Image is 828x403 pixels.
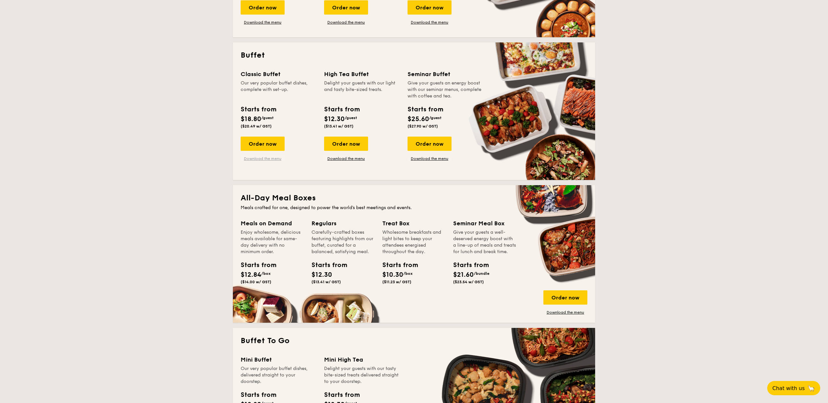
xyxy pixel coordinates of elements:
div: Treat Box [382,219,445,228]
span: $12.30 [311,271,332,279]
div: Meals on Demand [241,219,304,228]
h2: All-Day Meal Boxes [241,193,587,203]
div: Order now [241,137,285,151]
div: Seminar Meal Box [453,219,516,228]
div: Starts from [324,390,359,400]
div: Enjoy wholesome, delicious meals available for same-day delivery with no minimum order. [241,229,304,255]
div: Mini High Tea [324,355,400,364]
div: Order now [408,137,452,151]
span: /bundle [474,271,489,276]
span: ($20.49 w/ GST) [241,124,272,129]
a: Download the menu [324,20,368,25]
span: $10.30 [382,271,403,279]
span: /box [403,271,413,276]
div: Order now [324,0,368,15]
a: Download the menu [543,310,587,315]
span: ($11.23 w/ GST) [382,280,411,284]
span: $12.84 [241,271,261,279]
span: /box [261,271,271,276]
span: /guest [261,116,274,120]
div: Give your guests an energy boost with our seminar menus, complete with coffee and tea. [408,80,483,99]
span: /guest [429,116,441,120]
div: Delight your guests with our light and tasty bite-sized treats. [324,80,400,99]
div: Mini Buffet [241,355,316,364]
button: Chat with us🦙 [767,381,820,395]
span: ($23.54 w/ GST) [453,280,484,284]
div: Starts from [382,260,411,270]
div: Starts from [241,260,270,270]
a: Download the menu [408,156,452,161]
span: ($27.90 w/ GST) [408,124,438,129]
a: Download the menu [241,156,285,161]
div: Regulars [311,219,375,228]
span: /guest [345,116,357,120]
div: Starts from [408,105,443,114]
div: Starts from [311,260,341,270]
div: High Tea Buffet [324,70,400,79]
div: Classic Buffet [241,70,316,79]
a: Download the menu [241,20,285,25]
div: Starts from [324,105,359,114]
div: Starts from [453,260,482,270]
a: Download the menu [408,20,452,25]
span: Chat with us [772,385,805,391]
div: Starts from [241,390,276,400]
div: Carefully-crafted boxes featuring highlights from our buffet, curated for a balanced, satisfying ... [311,229,375,255]
span: $12.30 [324,115,345,123]
h2: Buffet To Go [241,336,587,346]
span: ($13.41 w/ GST) [324,124,354,129]
div: Order now [408,0,452,15]
span: $21.60 [453,271,474,279]
div: Order now [324,137,368,151]
span: $25.60 [408,115,429,123]
span: 🦙 [807,385,815,392]
div: Delight your guests with our tasty bite-sized treats delivered straight to your doorstep. [324,365,400,385]
h2: Buffet [241,50,587,61]
div: Give your guests a well-deserved energy boost with a line-up of meals and treats for lunch and br... [453,229,516,255]
div: Meals crafted for one, designed to power the world's best meetings and events. [241,205,587,211]
div: Seminar Buffet [408,70,483,79]
span: $18.80 [241,115,261,123]
div: Our very popular buffet dishes, complete with set-up. [241,80,316,99]
div: Our very popular buffet dishes, delivered straight to your doorstep. [241,365,316,385]
span: ($13.41 w/ GST) [311,280,341,284]
div: Starts from [241,105,276,114]
span: ($14.00 w/ GST) [241,280,271,284]
div: Order now [543,290,587,305]
a: Download the menu [324,156,368,161]
div: Order now [241,0,285,15]
div: Wholesome breakfasts and light bites to keep your attendees energised throughout the day. [382,229,445,255]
